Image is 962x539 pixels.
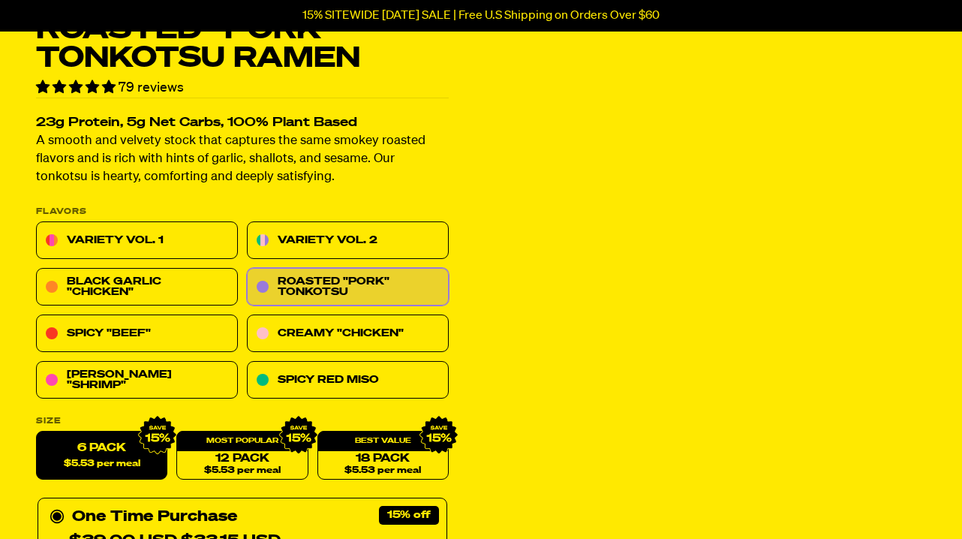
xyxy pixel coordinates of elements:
[36,117,449,130] h2: 23g Protein, 5g Net Carbs, 100% Plant Based
[36,222,238,260] a: Variety Vol. 1
[36,315,238,353] a: Spicy "Beef"
[317,432,449,480] a: 18 Pack$5.53 per meal
[419,416,458,455] img: IMG_9632.png
[36,362,238,399] a: [PERSON_NAME] "Shrimp"
[247,315,449,353] a: Creamy "Chicken"
[344,466,421,476] span: $5.53 per meal
[204,466,281,476] span: $5.53 per meal
[64,459,140,469] span: $5.53 per meal
[36,269,238,306] a: Black Garlic "Chicken"
[138,416,177,455] img: IMG_9632.png
[176,432,308,480] a: 12 Pack$5.53 per meal
[36,208,449,216] p: Flavors
[36,432,167,480] label: 6 pack
[36,81,119,95] span: 4.77 stars
[247,362,449,399] a: Spicy Red Miso
[36,417,449,426] label: Size
[302,9,660,23] p: 15% SITEWIDE [DATE] SALE | Free U.S Shipping on Orders Over $60
[36,133,449,187] p: A smooth and velvety stock that captures the same smokey roasted flavors and is rich with hints o...
[278,416,317,455] img: IMG_9632.png
[247,222,449,260] a: Variety Vol. 2
[247,269,449,306] a: Roasted "Pork" Tonkotsu
[36,16,449,73] h1: Roasted "Pork" Tonkotsu Ramen
[119,81,184,95] span: 79 reviews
